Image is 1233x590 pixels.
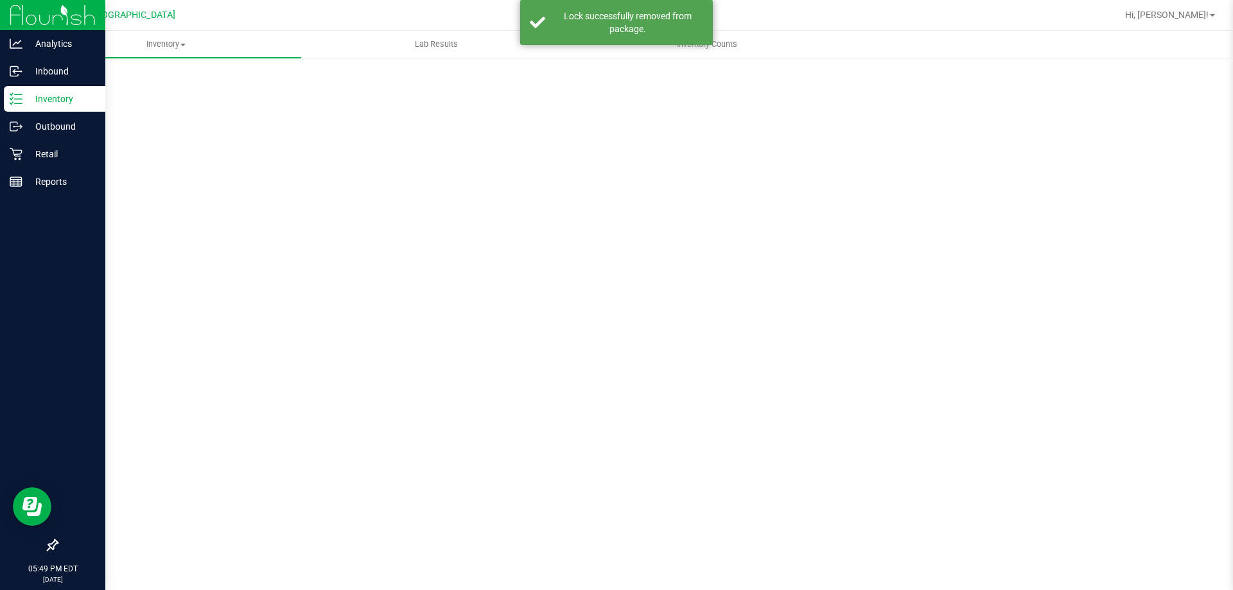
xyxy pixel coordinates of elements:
[22,64,100,79] p: Inbound
[22,36,100,51] p: Analytics
[13,487,51,526] iframe: Resource center
[10,175,22,188] inline-svg: Reports
[22,174,100,189] p: Reports
[22,146,100,162] p: Retail
[10,92,22,105] inline-svg: Inventory
[87,10,175,21] span: [GEOGRAPHIC_DATA]
[552,10,703,35] div: Lock successfully removed from package.
[10,120,22,133] inline-svg: Outbound
[301,31,572,58] a: Lab Results
[10,148,22,161] inline-svg: Retail
[31,39,301,50] span: Inventory
[6,575,100,584] p: [DATE]
[10,65,22,78] inline-svg: Inbound
[31,31,301,58] a: Inventory
[22,119,100,134] p: Outbound
[10,37,22,50] inline-svg: Analytics
[398,39,475,50] span: Lab Results
[1125,10,1209,20] span: Hi, [PERSON_NAME]!
[6,563,100,575] p: 05:49 PM EDT
[22,91,100,107] p: Inventory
